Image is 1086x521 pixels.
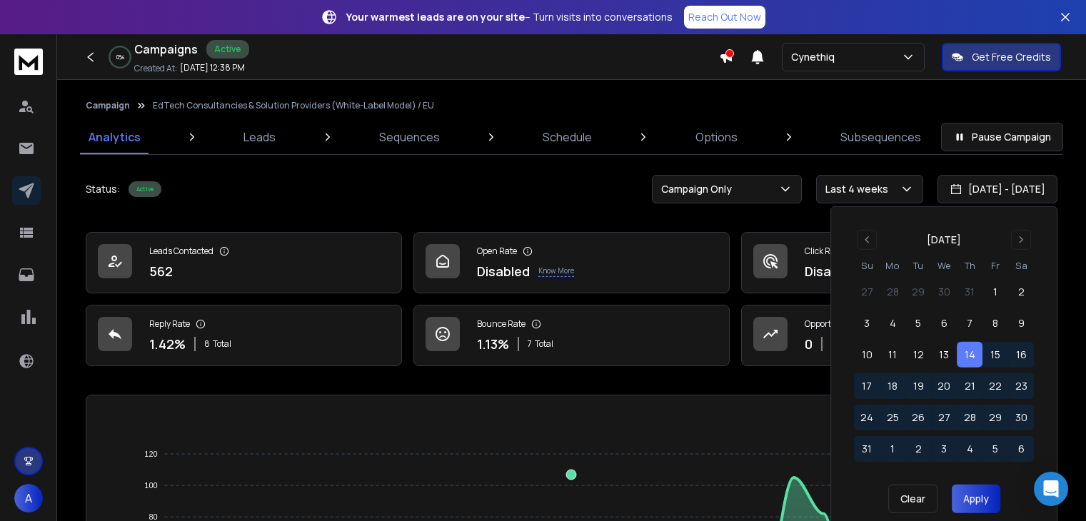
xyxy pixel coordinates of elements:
th: Saturday [1008,258,1034,273]
p: EdTech Consultancies & Solution Providers (White-Label Model) / EU [153,100,434,111]
p: Get Free Credits [972,50,1051,64]
p: Schedule [543,128,592,146]
p: Cynethiq [791,50,840,64]
button: 17 [854,373,880,399]
button: Clear [888,485,937,513]
th: Sunday [854,258,880,273]
p: Sequences [379,128,440,146]
button: Go to next month [1011,230,1031,250]
button: 15 [982,342,1008,368]
p: Leads Contacted [149,246,213,257]
div: [DATE] [927,233,961,247]
div: Active [206,40,249,59]
span: Total [213,338,231,350]
p: [DATE] 12:38 PM [180,62,245,74]
div: Open Intercom Messenger [1034,472,1068,506]
button: 8 [982,310,1008,336]
button: 24 [854,405,880,430]
button: 19 [905,373,931,399]
button: 3 [931,436,957,462]
th: Thursday [957,258,982,273]
button: 1 [982,279,1008,305]
button: 2 [905,436,931,462]
a: Sequences [371,120,448,154]
p: 1.42 % [149,334,186,354]
a: Schedule [534,120,600,154]
button: Apply [952,485,1000,513]
button: 14 [957,342,982,368]
button: 27 [931,405,957,430]
span: 7 [528,338,532,350]
th: Monday [880,258,905,273]
p: Reply Rate [149,318,190,330]
tspan: 100 [145,481,158,490]
th: Friday [982,258,1008,273]
button: 20 [931,373,957,399]
button: 31 [957,279,982,305]
button: 6 [1008,436,1034,462]
button: 29 [905,279,931,305]
p: 0 % [116,53,124,61]
button: 4 [880,310,905,336]
button: Campaign [86,100,130,111]
p: Status: [86,182,120,196]
button: 16 [1008,342,1034,368]
button: Pause Campaign [941,123,1063,151]
button: 9 [1008,310,1034,336]
tspan: 80 [149,512,158,521]
a: Reach Out Now [684,6,765,29]
th: Tuesday [905,258,931,273]
p: Options [695,128,738,146]
p: 0 [805,334,813,354]
p: Leads [243,128,276,146]
button: 27 [854,279,880,305]
button: Get Free Credits [942,43,1061,71]
p: Campaign Only [661,182,738,196]
strong: Your warmest leads are on your site [346,10,525,24]
p: Subsequences [840,128,921,146]
button: 22 [982,373,1008,399]
a: Leads [235,120,284,154]
button: 10 [854,342,880,368]
p: Analytics [89,128,141,146]
button: Go to previous month [857,230,877,250]
button: 12 [905,342,931,368]
p: 1.13 % [477,334,509,354]
p: – Turn visits into conversations [346,10,673,24]
button: 28 [880,279,905,305]
a: Opportunities0$0 [741,305,1057,366]
a: Leads Contacted562 [86,232,402,293]
button: 26 [905,405,931,430]
span: 8 [204,338,210,350]
a: Reply Rate1.42%8Total [86,305,402,366]
button: 4 [957,436,982,462]
a: Open RateDisabledKnow More [413,232,730,293]
p: Click Rate [805,246,843,257]
p: Bounce Rate [477,318,526,330]
button: 23 [1008,373,1034,399]
button: 11 [880,342,905,368]
p: Created At: [134,63,177,74]
a: Options [687,120,746,154]
a: Analytics [80,120,149,154]
button: 2 [1008,279,1034,305]
p: Disabled [477,261,530,281]
button: 29 [982,405,1008,430]
button: 5 [905,310,931,336]
a: Subsequences [832,120,930,154]
th: Wednesday [931,258,957,273]
span: Total [535,338,553,350]
button: 6 [931,310,957,336]
button: 7 [957,310,982,336]
button: 30 [931,279,957,305]
h1: Campaigns [134,41,198,58]
button: 21 [957,373,982,399]
p: Last 4 weeks [825,182,894,196]
p: Know More [538,265,574,277]
button: 25 [880,405,905,430]
p: Reach Out Now [688,10,761,24]
button: A [14,484,43,512]
button: 5 [982,436,1008,462]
